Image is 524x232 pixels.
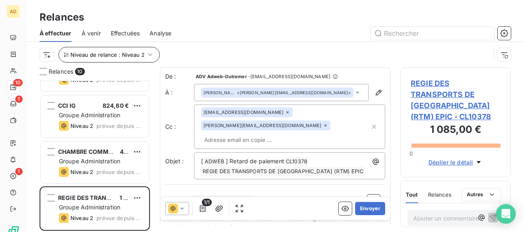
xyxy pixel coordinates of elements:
[208,195,255,204] span: [PERSON_NAME]
[96,123,142,129] span: prévue depuis hier
[201,134,296,146] input: Adresse email en copie ...
[201,167,365,176] span: REGIE DES TRANSPORTS DE [GEOGRAPHIC_DATA] (RTM) EPIC
[165,123,194,131] label: Cc :
[82,29,101,37] span: À venir
[111,29,140,37] span: Effectuées
[120,148,152,155] span: 4 882,50 €
[165,72,194,81] span: De :
[40,81,150,232] div: grid
[59,158,120,165] span: Groupe Administration
[119,194,150,201] span: 1 085,00 €
[411,78,501,122] span: REGIE DES TRANSPORTS DE [GEOGRAPHIC_DATA] (RTM) EPIC - CL10378
[70,169,93,175] span: Niveau 2
[165,88,194,97] label: À :
[150,29,171,37] span: Analyse
[59,204,120,211] span: Groupe Administration
[165,158,184,165] span: Objet :
[196,74,247,79] span: ADV Adweb-Outremer
[204,90,351,95] div: <[PERSON_NAME][EMAIL_ADDRESS][DOMAIN_NAME]>
[409,150,413,157] span: 0
[58,148,249,155] span: CHAMBRE COMMERCE ET INDUSTRIE [GEOGRAPHIC_DATA] (CCIM)
[355,202,385,215] button: Envoyer
[13,79,23,86] span: 10
[285,157,309,167] span: CL10378
[248,74,330,79] span: - [EMAIL_ADDRESS][DOMAIN_NAME]
[96,215,142,221] span: prévue depuis hier
[201,158,203,165] span: [
[204,110,283,115] span: [EMAIL_ADDRESS][DOMAIN_NAME]
[204,90,235,95] span: [PERSON_NAME]
[70,51,145,58] span: Niveau de relance : Niveau 2
[7,5,20,18] div: AD
[15,95,23,103] span: 1
[58,102,76,109] span: CCI IG
[58,47,160,63] button: Niveau de relance : Niveau 2
[202,199,212,206] span: 1/1
[371,27,494,40] input: Rechercher
[40,10,84,25] h3: Relances
[204,123,321,128] span: [PERSON_NAME][EMAIL_ADDRESS][DOMAIN_NAME]
[204,157,225,167] span: ADWEB
[406,191,418,198] span: Tout
[96,169,142,175] span: prévue depuis hier
[75,68,84,75] span: 10
[428,158,473,167] span: Déplier le détail
[411,122,501,139] h3: 1 085,00 €
[191,195,206,204] span: Mme
[70,123,93,129] span: Niveau 2
[461,188,501,201] button: Autres
[40,29,72,37] span: À effectuer
[428,191,451,198] span: Relances
[426,158,486,167] button: Déplier le détail
[58,194,235,201] span: REGIE DES TRANSPORTS DE [GEOGRAPHIC_DATA] (RTM) EPIC
[49,67,73,76] span: Relances
[59,111,120,118] span: Groupe Administration
[226,158,284,165] span: ] Retard de paiement
[170,195,191,202] span: Bonjour
[496,204,516,224] div: Open Intercom Messenger
[70,215,93,221] span: Niveau 2
[15,168,23,175] span: 1
[103,102,129,109] span: 824,60 €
